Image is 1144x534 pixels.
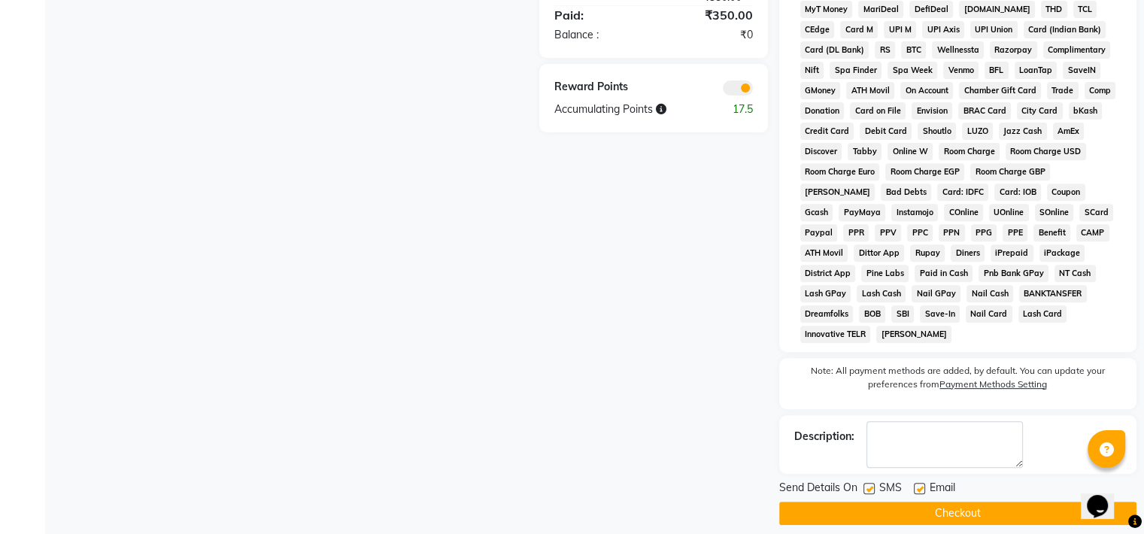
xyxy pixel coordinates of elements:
[800,204,833,221] span: Gcash
[876,326,951,343] span: [PERSON_NAME]
[991,244,1033,262] span: iPrepaid
[794,364,1121,397] label: Note: All payment methods are added, by default. You can update your preferences from
[1015,62,1058,79] span: LoanTap
[1047,82,1079,99] span: Trade
[1006,143,1086,160] span: Room Charge USD
[800,305,854,323] span: Dreamfolks
[857,285,906,302] span: Lash Cash
[970,21,1018,38] span: UPI Union
[1081,474,1129,519] iframe: chat widget
[970,163,1050,181] span: Room Charge GBP
[1033,224,1070,241] span: Benefit
[840,21,878,38] span: Card M
[800,21,835,38] span: CEdge
[654,6,764,24] div: ₹350.00
[943,62,979,79] span: Venmo
[800,1,853,18] span: MyT Money
[918,123,956,140] span: Shoutlo
[1018,305,1067,323] span: Lash Card
[854,244,904,262] span: Dittor App
[989,204,1029,221] span: UOnline
[794,429,854,444] div: Description:
[944,204,983,221] span: COnline
[910,244,945,262] span: Rupay
[543,102,709,117] div: Accumulating Points
[1063,62,1100,79] span: SaveIN
[959,82,1041,99] span: Chamber Gift Card
[800,123,854,140] span: Credit Card
[861,265,909,282] span: Pine Labs
[888,62,937,79] span: Spa Week
[901,41,926,59] span: BTC
[800,41,869,59] span: Card (DL Bank)
[830,62,882,79] span: Spa Finder
[779,480,857,499] span: Send Details On
[966,305,1012,323] span: Nail Card
[881,184,931,201] span: Bad Debts
[879,480,902,499] span: SMS
[875,41,895,59] span: RS
[1039,244,1085,262] span: iPackage
[912,285,960,302] span: Nail GPay
[884,21,916,38] span: UPI M
[937,184,988,201] span: Card: IDFC
[1035,204,1074,221] span: SOnline
[848,143,882,160] span: Tabby
[800,102,845,120] span: Donation
[846,82,894,99] span: ATH Movil
[1054,265,1096,282] span: NT Cash
[888,143,933,160] span: Online W
[1043,41,1111,59] span: Complimentary
[709,102,763,117] div: 17.5
[858,1,903,18] span: MariDeal
[859,305,885,323] span: BOB
[891,204,938,221] span: Instamojo
[800,184,875,201] span: [PERSON_NAME]
[1003,224,1027,241] span: PPE
[979,265,1048,282] span: Pnb Bank GPay
[900,82,953,99] span: On Account
[800,143,842,160] span: Discover
[939,143,1000,160] span: Room Charge
[939,378,1047,391] label: Payment Methods Setting
[850,102,906,120] span: Card on File
[843,224,869,241] span: PPR
[800,265,856,282] span: District App
[909,1,953,18] span: DefiDeal
[654,27,764,43] div: ₹0
[920,305,960,323] span: Save-In
[1085,82,1116,99] span: Comp
[1053,123,1085,140] span: AmEx
[543,6,654,24] div: Paid:
[939,224,965,241] span: PPN
[779,502,1136,525] button: Checkout
[800,163,880,181] span: Room Charge Euro
[800,224,838,241] span: Paypal
[971,224,997,241] span: PPG
[543,79,654,96] div: Reward Points
[891,305,914,323] span: SBI
[994,184,1041,201] span: Card: IOB
[959,1,1035,18] span: [DOMAIN_NAME]
[800,244,848,262] span: ATH Movil
[985,62,1009,79] span: BFL
[962,123,993,140] span: LUZO
[800,82,841,99] span: GMoney
[915,265,973,282] span: Paid in Cash
[932,41,984,59] span: Wellnessta
[800,285,851,302] span: Lash GPay
[800,326,871,343] span: Innovative TELR
[1069,102,1103,120] span: bKash
[885,163,964,181] span: Room Charge EGP
[1041,1,1067,18] span: THD
[800,62,824,79] span: Nift
[1079,204,1113,221] span: SCard
[951,244,985,262] span: Diners
[990,41,1037,59] span: Razorpay
[930,480,955,499] span: Email
[922,21,964,38] span: UPI Axis
[1019,285,1087,302] span: BANKTANSFER
[839,204,885,221] span: PayMaya
[860,123,912,140] span: Debit Card
[958,102,1011,120] span: BRAC Card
